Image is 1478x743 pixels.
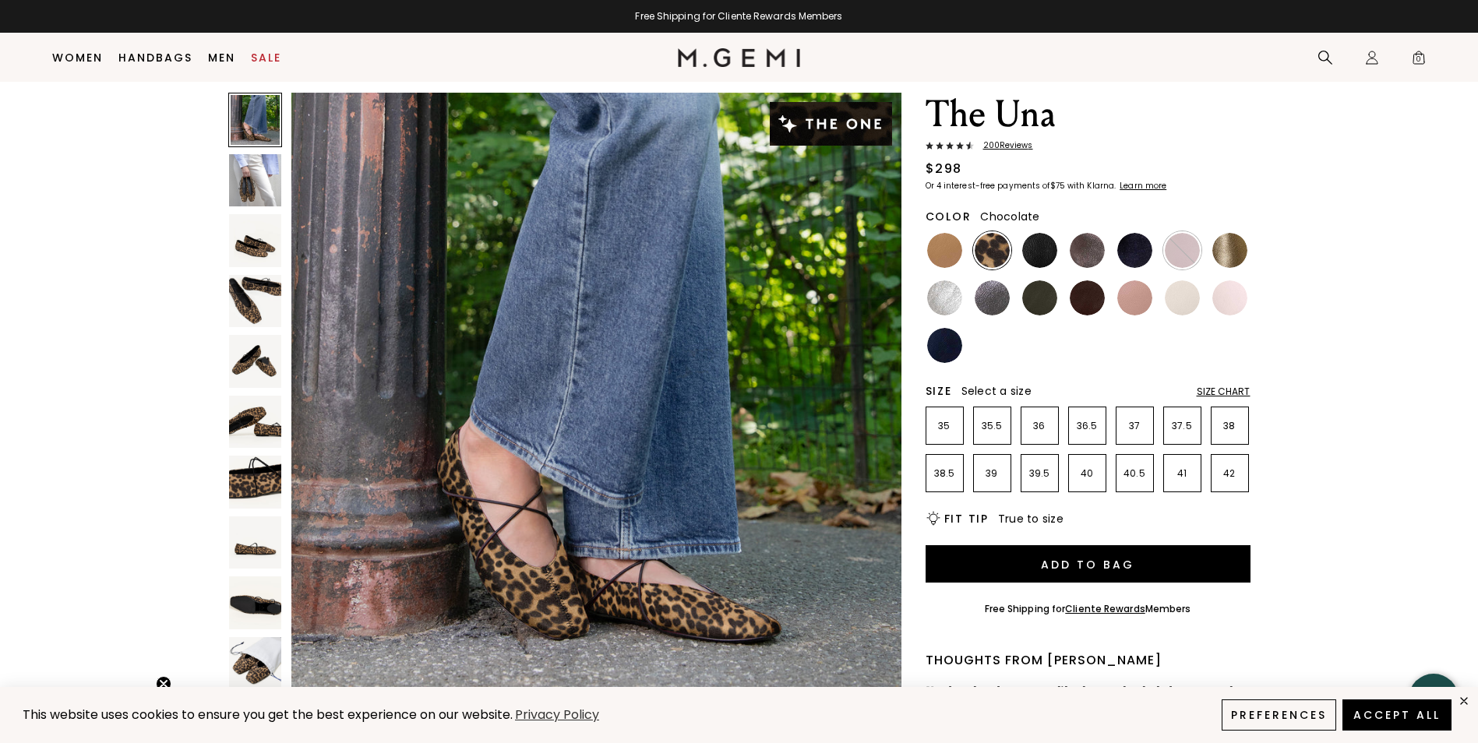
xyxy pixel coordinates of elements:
[678,48,800,67] img: M.Gemi
[229,456,282,509] img: The Una
[229,516,282,569] img: The Una
[926,467,963,480] p: 38.5
[52,51,103,64] a: Women
[926,180,1050,192] klarna-placement-style-body: Or 4 interest-free payments of
[291,93,901,702] img: The Una
[1116,467,1153,480] p: 40.5
[513,706,601,725] a: Privacy Policy (opens in a new tab)
[1067,180,1118,192] klarna-placement-style-body: with Klarna
[1065,602,1145,615] a: Cliente Rewards
[1212,420,1248,432] p: 38
[1222,699,1336,731] button: Preferences
[1118,181,1166,191] a: Learn more
[961,383,1032,399] span: Select a size
[1022,233,1057,268] img: Black
[1164,420,1201,432] p: 37.5
[1050,180,1065,192] klarna-placement-style-amount: $75
[974,420,1011,432] p: 35.5
[927,280,962,315] img: Silver
[229,275,282,328] img: The Una
[974,141,1033,150] span: 200 Review s
[1022,280,1057,315] img: Military
[1212,233,1247,268] img: Gold
[944,512,989,525] h2: Fit Tip
[975,280,1010,315] img: Gunmetal
[156,676,171,692] button: Close teaser
[926,420,963,432] p: 35
[1212,280,1247,315] img: Ballerina Pink
[926,210,972,223] h2: Color
[926,160,962,178] div: $298
[229,637,282,690] img: The Una
[927,233,962,268] img: Light Tan
[998,511,1064,526] span: True to size
[1069,467,1106,480] p: 40
[229,576,282,629] img: The Una
[926,385,952,397] h2: Size
[1120,180,1166,192] klarna-placement-style-cta: Learn more
[1070,280,1105,315] img: Chocolate
[974,467,1011,480] p: 39
[1212,467,1248,480] p: 42
[229,396,282,449] img: The Una
[229,154,282,207] img: The Una
[1021,420,1058,432] p: 36
[975,233,1010,268] img: Leopard Print
[1197,386,1250,398] div: Size Chart
[770,102,891,146] img: The One tag
[985,603,1191,615] div: Free Shipping for Members
[1117,233,1152,268] img: Midnight Blue
[23,706,513,724] span: This website uses cookies to ensure you get the best experience on our website.
[926,651,1250,670] div: Thoughts from [PERSON_NAME]
[1411,53,1427,69] span: 0
[926,141,1250,153] a: 200Reviews
[1342,699,1452,731] button: Accept All
[926,545,1250,583] button: Add to Bag
[980,209,1039,224] span: Chocolate
[118,51,192,64] a: Handbags
[1117,280,1152,315] img: Antique Rose
[1164,467,1201,480] p: 41
[251,51,281,64] a: Sale
[1165,280,1200,315] img: Ecru
[926,93,1250,136] h1: The Una
[1165,233,1200,268] img: Burgundy
[229,335,282,388] img: The Una
[927,328,962,363] img: Navy
[1458,695,1470,707] div: close
[208,51,235,64] a: Men
[1069,420,1106,432] p: 36.5
[1070,233,1105,268] img: Cocoa
[1021,467,1058,480] p: 39.5
[1116,420,1153,432] p: 37
[229,214,282,267] img: The Una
